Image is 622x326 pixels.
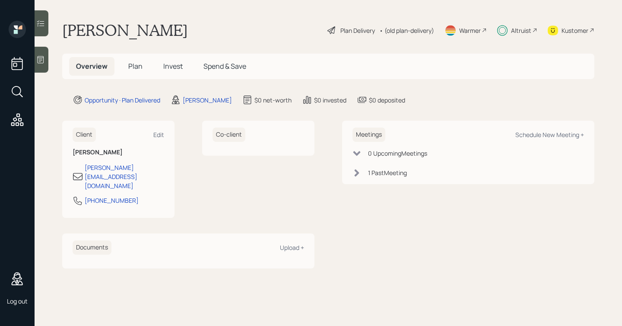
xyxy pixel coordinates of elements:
[7,297,28,305] div: Log out
[153,131,164,139] div: Edit
[459,26,481,35] div: Warmer
[203,61,246,71] span: Spend & Save
[62,21,188,40] h1: [PERSON_NAME]
[73,128,96,142] h6: Client
[379,26,434,35] div: • (old plan-delivery)
[368,149,427,158] div: 0 Upcoming Meeting s
[511,26,531,35] div: Altruist
[163,61,183,71] span: Invest
[340,26,375,35] div: Plan Delivery
[85,196,139,205] div: [PHONE_NUMBER]
[515,131,584,139] div: Schedule New Meeting +
[562,26,588,35] div: Kustomer
[76,61,108,71] span: Overview
[85,96,160,105] div: Opportunity · Plan Delivered
[183,96,232,105] div: [PERSON_NAME]
[369,96,405,105] div: $0 deposited
[213,128,245,142] h6: Co-client
[128,61,143,71] span: Plan
[73,149,164,156] h6: [PERSON_NAME]
[254,96,292,105] div: $0 net-worth
[73,240,111,255] h6: Documents
[280,243,304,252] div: Upload +
[314,96,346,105] div: $0 invested
[368,168,407,177] div: 1 Past Meeting
[85,163,164,190] div: [PERSON_NAME][EMAIL_ADDRESS][DOMAIN_NAME]
[352,128,385,142] h6: Meetings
